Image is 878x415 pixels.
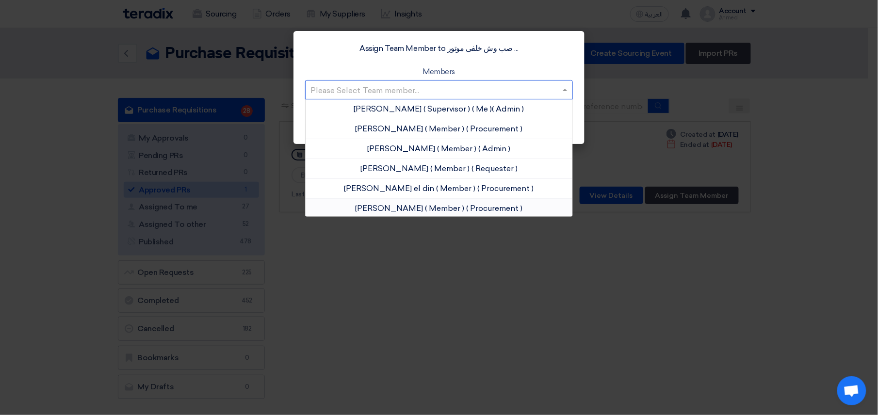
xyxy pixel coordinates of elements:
[494,104,522,113] app-roles: Admin
[306,119,572,139] div: ( )
[481,144,509,153] app-roles: Admin
[306,159,572,179] div: ( )
[305,43,573,54] div: Assign Team Member to صب وش خلفى موتور ...
[423,66,455,78] label: Members
[837,376,866,405] div: Open chat
[438,144,477,153] span: ( Member )
[354,104,422,113] span: [PERSON_NAME]
[437,184,476,193] span: ( Member )
[424,104,471,113] span: ( Supervisor )
[368,144,436,153] span: [PERSON_NAME]
[356,204,423,213] span: [PERSON_NAME]
[472,104,492,113] span: ( Me )
[473,164,516,173] app-roles: Requester
[306,99,572,119] div: ( )
[356,124,423,133] span: [PERSON_NAME]
[469,124,521,133] app-roles: Procurement
[306,139,572,159] div: ( )
[306,199,572,218] div: ( )
[425,124,465,133] span: ( Member )
[480,184,532,193] app-roles: Procurement
[360,164,428,173] span: [PERSON_NAME]
[306,179,572,199] div: ( )
[344,184,435,193] span: [PERSON_NAME] el din
[469,204,521,213] app-roles: Procurement
[425,204,465,213] span: ( Member )
[430,164,470,173] span: ( Member )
